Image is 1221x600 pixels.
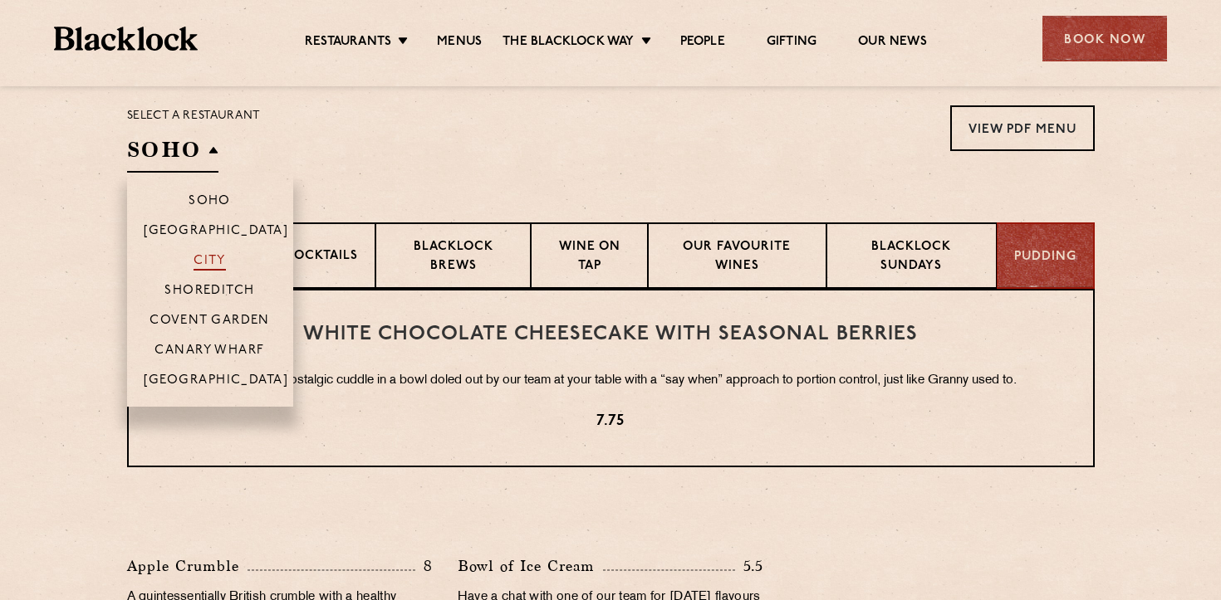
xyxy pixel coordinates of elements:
img: BL_Textured_Logo-footer-cropped.svg [54,27,198,51]
a: Menus [437,34,482,52]
p: Cocktails [284,247,358,268]
p: Our favourite wines [665,238,809,277]
p: City [194,254,226,271]
p: Shoreditch [164,284,255,300]
p: Apple Crumble [127,554,248,578]
p: Bowl of Ice Cream [458,554,603,578]
p: [GEOGRAPHIC_DATA] [144,224,289,241]
a: The Blacklock Way [503,34,634,52]
a: People [680,34,725,52]
p: Blacklock Sundays [844,238,978,277]
p: 7.75 [162,411,1060,432]
p: Our take on a nostalgic cuddle in a bowl doled out by our team at your table with a “say when” ap... [162,370,1060,392]
p: [GEOGRAPHIC_DATA] [144,373,289,390]
p: Select a restaurant [127,105,261,127]
p: Blacklock Brews [393,238,514,277]
div: Book Now [1042,16,1167,61]
p: 8 [415,555,433,577]
p: Canary Wharf [154,344,264,360]
p: Covent Garden [150,314,270,330]
a: Gifting [767,34,816,52]
a: Restaurants [305,34,391,52]
h3: White Chocolate Cheesecake with Seasonal Berries [162,324,1060,345]
a: View PDF Menu [950,105,1095,151]
a: Our News [858,34,927,52]
h2: SOHO [127,135,218,173]
p: Pudding [1014,248,1076,267]
p: Soho [189,194,231,211]
p: Wine on Tap [548,238,630,277]
p: 5.5 [735,555,764,577]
